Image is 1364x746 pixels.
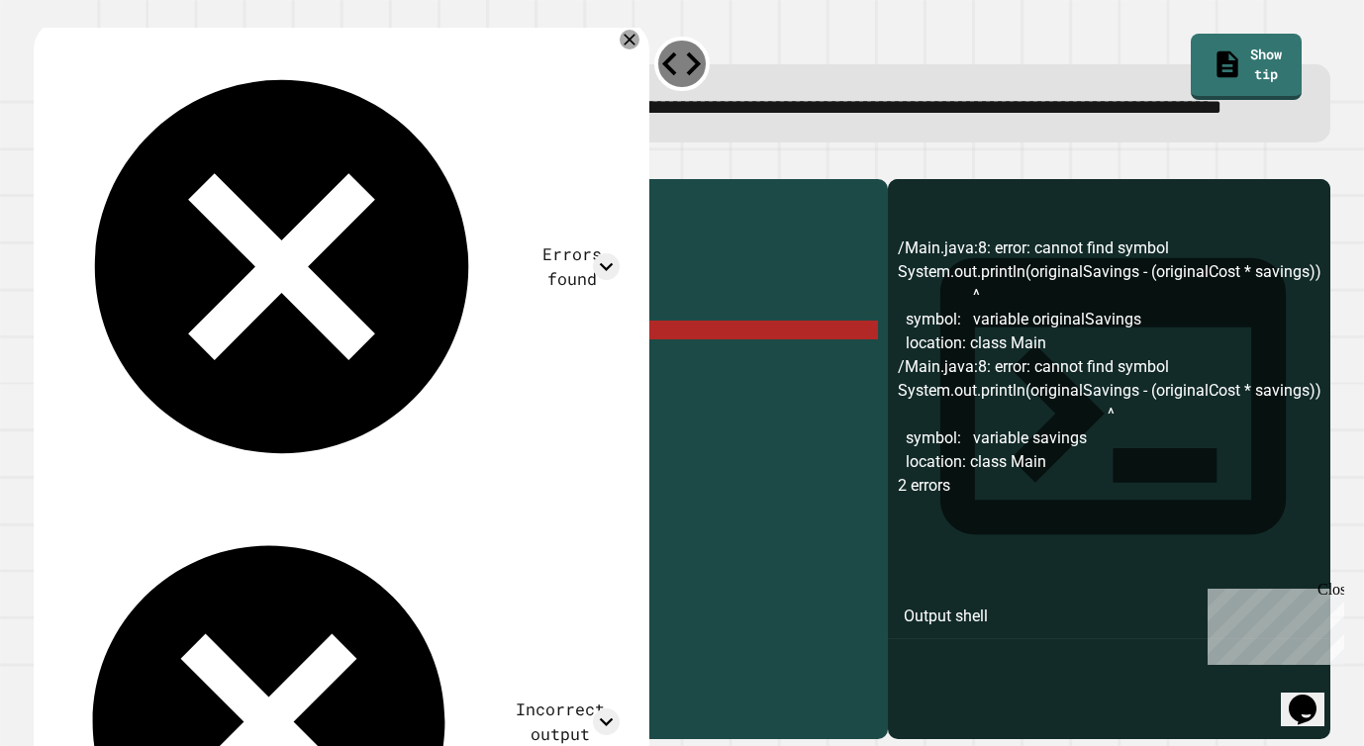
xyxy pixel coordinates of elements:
[898,236,1319,739] div: /Main.java:8: error: cannot find symbol System.out.println(originalSavings - (originalCost * savi...
[8,8,137,126] div: Chat with us now!Close
[1281,667,1344,726] iframe: chat widget
[1200,581,1344,665] iframe: chat widget
[526,242,621,292] div: Errors found
[1191,34,1302,100] a: Show tip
